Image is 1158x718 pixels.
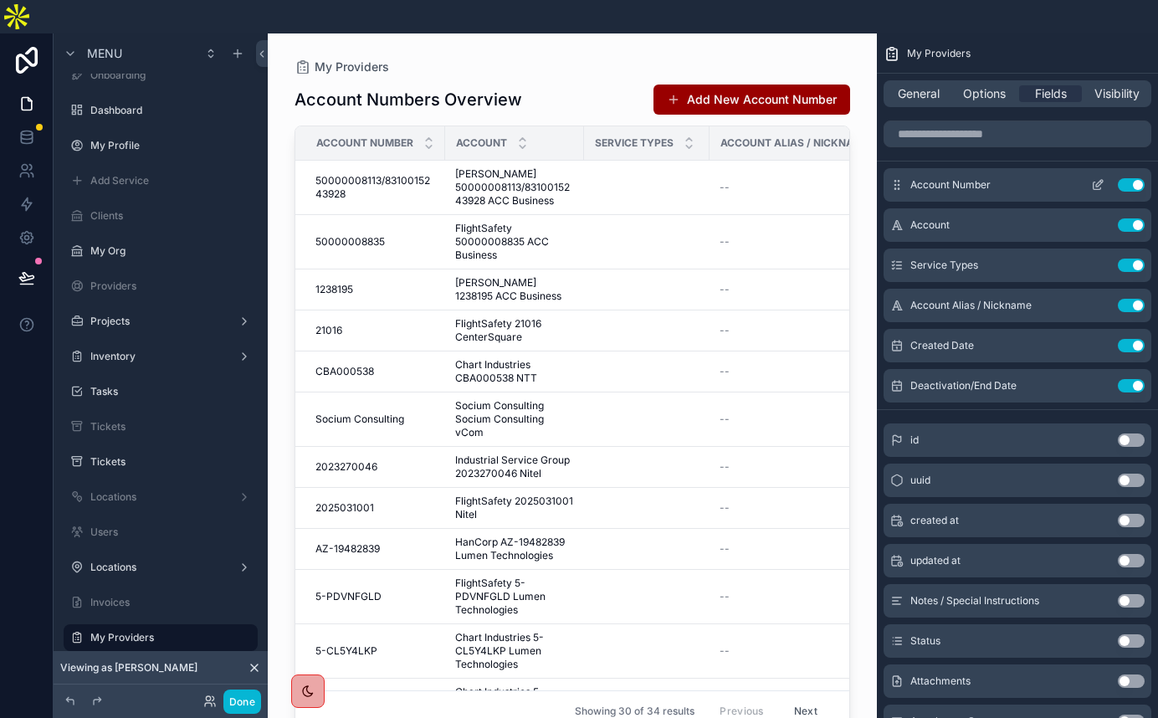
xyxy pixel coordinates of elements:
[720,136,868,150] span: Account Alias / Nickname
[963,85,1006,102] span: Options
[90,139,254,152] label: My Profile
[910,299,1032,312] span: Account Alias / Nickname
[595,136,674,150] span: Service Types
[60,661,197,674] span: Viewing as [PERSON_NAME]
[64,167,258,194] a: Add Service
[90,315,231,328] label: Projects
[90,631,248,644] label: My Providers
[64,97,258,124] a: Dashboard
[90,244,254,258] label: My Org
[64,519,258,546] a: Users
[910,259,978,272] span: Service Types
[64,378,258,405] a: Tasks
[910,594,1039,608] span: Notes / Special Instructions
[90,561,231,574] label: Locations
[910,554,961,567] span: updated at
[64,413,258,440] a: Tickets
[90,350,231,363] label: Inventory
[90,596,254,609] label: Invoices
[223,690,261,714] button: Done
[1035,85,1067,102] span: Fields
[910,379,1017,392] span: Deactivation/End Date
[910,218,950,232] span: Account
[64,132,258,159] a: My Profile
[910,474,930,487] span: uuid
[910,634,940,648] span: Status
[64,203,258,229] a: Clients
[64,624,258,651] a: My Providers
[90,490,231,504] label: Locations
[90,104,254,117] label: Dashboard
[910,339,974,352] span: Created Date
[90,280,254,293] label: Providers
[64,449,258,475] a: Tickets
[456,136,507,150] span: Account
[64,589,258,616] a: Invoices
[90,420,254,433] label: Tickets
[910,433,919,447] span: id
[64,308,258,335] a: Projects
[910,178,991,192] span: Account Number
[87,45,122,62] span: Menu
[1094,85,1140,102] span: Visibility
[90,526,254,539] label: Users
[90,174,254,187] label: Add Service
[316,136,413,150] span: Account Number
[90,209,254,223] label: Clients
[90,385,254,398] label: Tasks
[575,705,694,718] span: Showing 30 of 34 results
[64,484,258,510] a: Locations
[64,554,258,581] a: Locations
[910,674,971,688] span: Attachments
[90,455,254,469] label: Tickets
[64,62,258,89] a: Onboarding
[910,514,959,527] span: created at
[898,85,940,102] span: General
[907,47,971,60] span: My Providers
[64,238,258,264] a: My Org
[64,343,258,370] a: Inventory
[64,273,258,300] a: Providers
[90,69,254,82] label: Onboarding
